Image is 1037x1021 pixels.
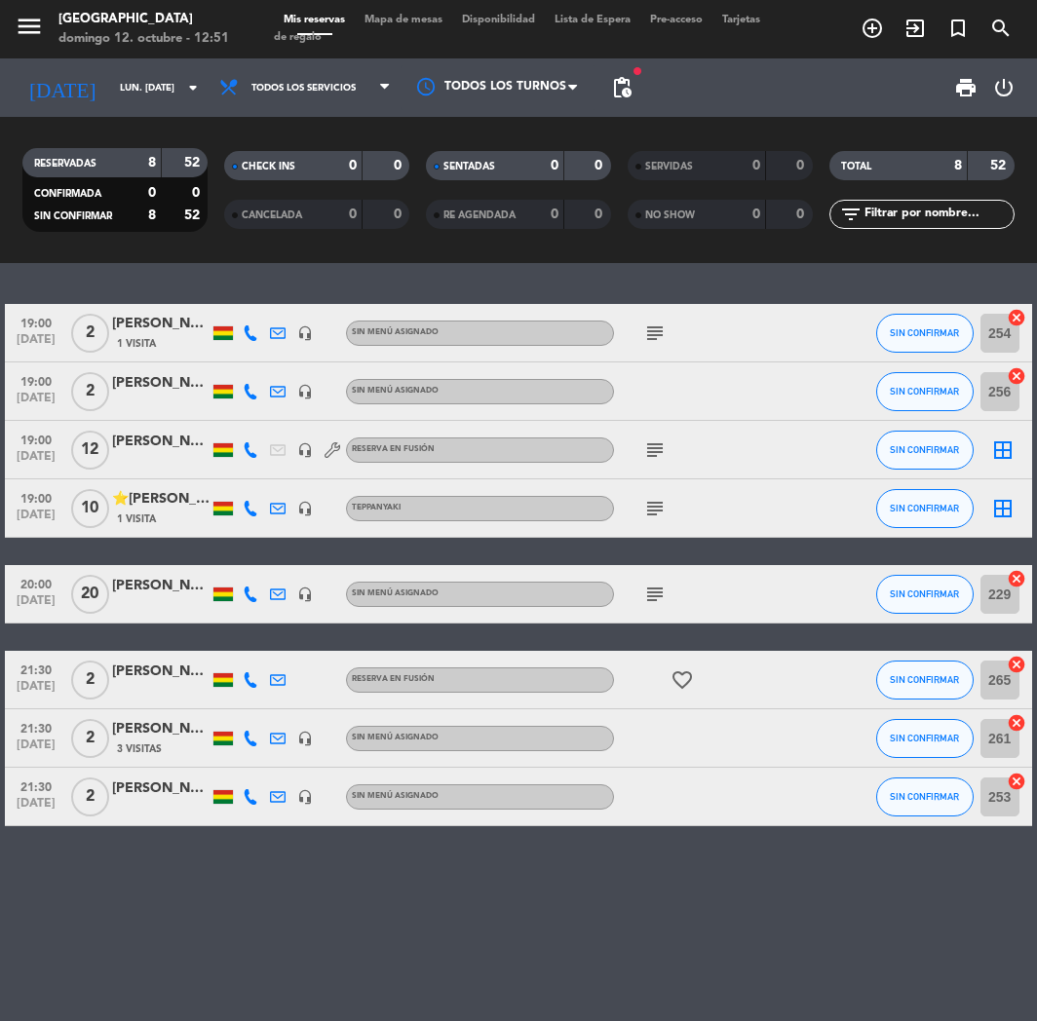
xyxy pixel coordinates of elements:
[643,321,667,345] i: subject
[394,208,405,221] strong: 0
[117,511,156,527] span: 1 Visita
[12,716,60,738] span: 21:30
[297,731,313,746] i: headset_mic
[34,189,101,199] span: CONFIRMADA
[12,369,60,392] span: 19:00
[242,210,302,220] span: CANCELADA
[297,384,313,399] i: headset_mic
[12,428,60,450] span: 19:00
[1007,772,1026,791] i: cancel
[349,159,357,172] strong: 0
[394,159,405,172] strong: 0
[954,76,978,99] span: print
[112,575,210,597] div: [PERSON_NAME]
[349,208,357,221] strong: 0
[12,775,60,797] span: 21:30
[71,372,109,411] span: 2
[610,76,634,99] span: pending_actions
[12,450,60,473] span: [DATE]
[954,159,962,172] strong: 8
[12,509,60,531] span: [DATE]
[645,162,693,171] span: SERVIDAS
[839,203,863,226] i: filter_list
[297,501,313,516] i: headset_mic
[876,372,974,411] button: SIN CONFIRMAR
[12,333,60,356] span: [DATE]
[876,661,974,700] button: SIN CONFIRMAR
[876,314,974,353] button: SIN CONFIRMAR
[989,17,1013,40] i: search
[990,159,1010,172] strong: 52
[117,741,162,757] span: 3 Visitas
[876,719,974,758] button: SIN CONFIRMAR
[12,594,60,617] span: [DATE]
[1007,308,1026,327] i: cancel
[192,186,204,200] strong: 0
[876,575,974,614] button: SIN CONFIRMAR
[863,204,1014,225] input: Filtrar por nombre...
[991,497,1015,520] i: border_all
[890,674,959,685] span: SIN CONFIRMAR
[352,387,439,395] span: Sin menú asignado
[643,583,667,606] i: subject
[443,210,516,220] span: RE AGENDADA
[12,311,60,333] span: 19:00
[274,15,355,25] span: Mis reservas
[112,372,210,395] div: [PERSON_NAME]
[890,444,959,455] span: SIN CONFIRMAR
[551,159,558,172] strong: 0
[632,65,643,77] span: fiber_manual_record
[71,575,109,614] span: 20
[71,431,109,470] span: 12
[15,67,110,107] i: [DATE]
[1007,655,1026,674] i: cancel
[443,162,495,171] span: SENTADAS
[71,661,109,700] span: 2
[58,10,229,29] div: [GEOGRAPHIC_DATA]
[595,159,606,172] strong: 0
[352,504,401,511] span: Teppanyaki
[671,668,694,692] i: favorite_border
[112,777,210,800] div: [PERSON_NAME]
[251,83,356,94] span: Todos los servicios
[12,658,60,680] span: 21:30
[112,718,210,740] div: [PERSON_NAME]
[861,17,884,40] i: add_circle_outline
[551,208,558,221] strong: 0
[985,58,1022,117] div: LOG OUT
[12,797,60,819] span: [DATE]
[71,314,109,353] span: 2
[643,497,667,520] i: subject
[796,208,808,221] strong: 0
[992,76,1016,99] i: power_settings_new
[34,159,96,169] span: RESERVADAS
[71,719,109,758] span: 2
[890,386,959,397] span: SIN CONFIRMAR
[1007,569,1026,588] i: cancel
[71,777,109,816] span: 2
[58,29,229,49] div: domingo 12. octubre - 12:51
[903,17,927,40] i: exit_to_app
[12,680,60,702] span: [DATE]
[890,791,959,802] span: SIN CONFIRMAR
[452,15,545,25] span: Disponibilidad
[796,159,808,172] strong: 0
[184,156,204,170] strong: 52
[352,734,439,741] span: Sin menú asignado
[876,489,974,528] button: SIN CONFIRMAR
[297,325,313,341] i: headset_mic
[12,738,60,761] span: [DATE]
[545,15,640,25] span: Lista de Espera
[595,208,606,221] strong: 0
[181,76,205,99] i: arrow_drop_down
[112,313,210,335] div: [PERSON_NAME]
[890,733,959,743] span: SIN CONFIRMAR
[297,586,313,602] i: headset_mic
[117,336,156,352] span: 1 Visita
[112,661,210,683] div: [PERSON_NAME]
[12,572,60,594] span: 20:00
[15,12,44,41] i: menu
[71,489,109,528] span: 10
[890,327,959,338] span: SIN CONFIRMAR
[352,792,439,800] span: Sin menú asignado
